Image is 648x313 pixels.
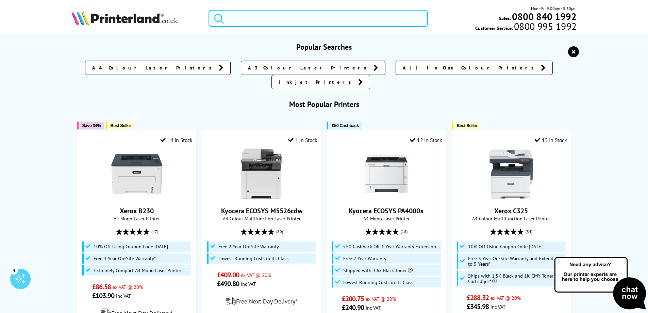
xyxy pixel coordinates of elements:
[82,123,101,128] span: Save 34%
[343,280,413,285] span: Lowest Running Costs in its Class
[475,23,577,31] span: Customer Service:
[206,215,317,222] span: A4 Colour Multifunction Laser Printer
[71,42,577,52] h3: Popular Searches
[236,148,287,200] img: Kyocera ECOSYS M5526cdw
[491,303,505,310] span: inc VAT
[342,303,364,312] span: £240.90
[94,244,168,249] span: 10% Off Using Coupon Code [DATE]
[491,295,521,301] span: ex VAT @ 20%
[248,64,370,71] span: A3 Colour Laser Printers
[241,281,256,287] span: inc VAT
[494,206,528,215] a: Xerox C325
[331,215,442,222] span: A4 Mono Laser Printer
[236,194,287,201] a: Kyocera ECOSYS M5526cdw
[452,122,481,129] button: Best Seller
[106,122,135,129] button: Best Seller
[349,206,424,215] a: Kyocera ECOSYS PA4000x
[467,302,489,311] span: £345.98
[343,268,413,273] span: Shipped with 3.6k Black Toner
[206,292,317,311] div: modal_delivery
[217,270,239,279] span: £409.00
[526,225,532,238] span: (84)
[456,123,477,128] span: Best Seller
[111,194,162,201] a: Xerox B230
[111,123,131,128] span: Best Seller
[77,122,104,129] button: Save 34%
[120,206,154,215] a: Xerox B230
[288,137,317,143] div: 1 In Stock
[92,64,215,71] span: A4 Colour Laser Printers
[94,256,156,261] span: Free 3 Year On-Site Warranty*
[486,148,537,200] img: Xerox C325
[217,279,239,288] span: £490.80
[499,15,511,21] span: Sales:
[535,137,567,143] div: 15 In Stock
[71,10,178,25] img: Printerland Logo
[361,148,412,200] img: Kyocera ECOSYS PA4000x
[116,293,131,299] span: inc VAT
[468,273,564,284] span: Ships with 1.5K Black and 1K CMY Toner Cartridges*
[92,282,111,291] span: £86.58
[531,5,577,12] span: Mon - Fri 9:00am - 5:30pm
[81,215,192,222] span: A4 Mono Laser Printer
[401,225,408,238] span: (18)
[209,10,428,27] input: Search produ
[332,123,359,128] span: £50 Cashback
[276,225,283,238] span: (80)
[486,194,537,201] a: Xerox C325
[111,148,162,200] img: Xerox B230
[361,194,412,201] a: Kyocera ECOSYS PA4000x
[221,206,302,215] a: Kyocera ECOSYS M5526cdw
[410,137,442,143] div: 12 In Stock
[241,272,271,278] span: ex VAT @ 20%
[218,244,279,249] span: Free 2 Year On-Site Warranty
[279,79,355,85] span: Inkjet Printers
[468,244,543,249] span: 10% Off Using Coupon Code [DATE]
[512,10,577,23] b: 0800 840 1992
[94,268,181,273] span: Extremely Compact A4 Mono Laser Printer
[85,61,231,75] a: A4 Colour Laser Printers
[366,296,396,302] span: ex VAT @ 20%
[113,284,143,290] span: ex VAT @ 20%
[553,256,648,312] img: Open Live Chat window
[366,304,381,311] span: inc VAT
[71,10,200,27] a: Printerland Logo
[241,61,385,75] a: A3 Colour Laser Printers
[151,225,158,238] span: (47)
[468,256,564,267] span: Free 3 Year On-Site Warranty and Extend up to 5 Years*
[343,244,436,249] span: £50 Cashback OR 1 Year Warranty Extension
[271,75,370,89] a: Inkjet Printers
[92,291,114,300] span: £103.90
[343,256,386,261] span: Free 2 Year Warranty
[396,61,553,75] a: All In One Colour Printers
[218,256,288,261] span: Lowest Running Costs in its Class
[467,293,489,302] span: £288.32
[327,122,362,129] button: £50 Cashback
[513,23,577,30] span: 0800 995 1992
[71,99,577,109] h3: Most Popular Printers
[455,215,567,222] span: A4 Colour Multifunction Laser Printer
[342,294,364,303] span: £200.75
[403,64,537,71] span: All In One Colour Printers
[511,13,577,20] a: 0800 840 1992
[10,266,18,274] div: 4
[160,137,192,143] div: 14 In Stock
